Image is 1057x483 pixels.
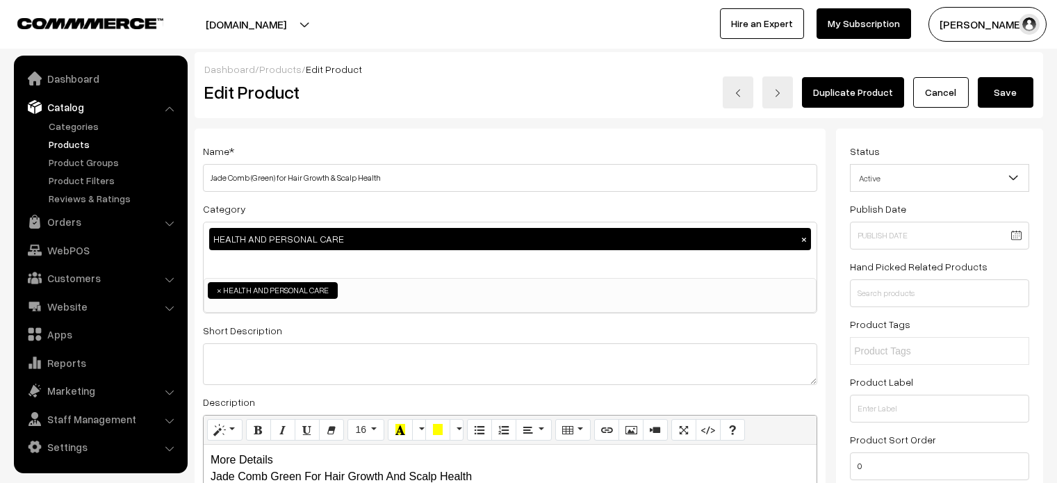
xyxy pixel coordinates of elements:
[207,419,243,441] button: Style
[978,77,1033,108] button: Save
[555,419,591,441] button: Table
[696,419,721,441] button: Code View
[17,14,139,31] a: COMMMERCE
[854,344,976,359] input: Product Tags
[17,209,183,234] a: Orders
[204,62,1033,76] div: / /
[798,233,810,245] button: ×
[850,395,1029,423] input: Enter Label
[204,81,538,103] h2: Edit Product
[17,238,183,263] a: WebPOS
[17,350,183,375] a: Reports
[850,317,910,331] label: Product Tags
[203,164,817,192] input: Name
[817,8,911,39] a: My Subscription
[850,279,1029,307] input: Search products
[17,95,183,120] a: Catalog
[355,424,366,435] span: 16
[17,434,183,459] a: Settings
[45,173,183,188] a: Product Filters
[45,191,183,206] a: Reviews & Ratings
[928,7,1047,42] button: [PERSON_NAME]
[618,419,644,441] button: Picture
[270,419,295,441] button: Italic (CTRL+I)
[17,322,183,347] a: Apps
[203,202,246,216] label: Category
[45,155,183,170] a: Product Groups
[734,89,742,97] img: left-arrow.png
[17,294,183,319] a: Website
[1019,14,1040,35] img: user
[45,137,183,152] a: Products
[295,419,320,441] button: Underline (CTRL+U)
[45,119,183,133] a: Categories
[851,166,1029,190] span: Active
[773,89,782,97] img: right-arrow.png
[850,144,880,158] label: Status
[217,284,222,297] span: ×
[17,407,183,432] a: Staff Management
[450,419,464,441] button: More Color
[850,259,988,274] label: Hand Picked Related Products
[17,378,183,403] a: Marketing
[850,164,1029,192] span: Active
[203,144,234,158] label: Name
[720,8,804,39] a: Hire an Expert
[259,63,302,75] a: Products
[412,419,426,441] button: More Color
[491,419,516,441] button: Ordered list (CTRL+SHIFT+NUM8)
[850,202,906,216] label: Publish Date
[516,419,551,441] button: Paragraph
[209,228,811,250] div: HEALTH AND PERSONAL CARE
[319,419,344,441] button: Remove Font Style (CTRL+\)
[306,63,362,75] span: Edit Product
[203,323,282,338] label: Short Description
[467,419,492,441] button: Unordered list (CTRL+SHIFT+NUM7)
[850,222,1029,249] input: Publish Date
[643,419,668,441] button: Video
[850,432,936,447] label: Product Sort Order
[850,452,1029,480] input: Enter Number
[913,77,969,108] a: Cancel
[850,375,913,389] label: Product Label
[204,63,255,75] a: Dashboard
[425,419,450,441] button: Background Color
[594,419,619,441] button: Link (CTRL+K)
[671,419,696,441] button: Full Screen
[720,419,745,441] button: Help
[203,395,255,409] label: Description
[802,77,904,108] a: Duplicate Product
[17,18,163,28] img: COMMMERCE
[17,66,183,91] a: Dashboard
[246,419,271,441] button: Bold (CTRL+B)
[347,419,384,441] button: Font Size
[157,7,335,42] button: [DOMAIN_NAME]
[208,282,338,299] li: HEALTH AND PERSONAL CARE
[17,265,183,290] a: Customers
[388,419,413,441] button: Recent Color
